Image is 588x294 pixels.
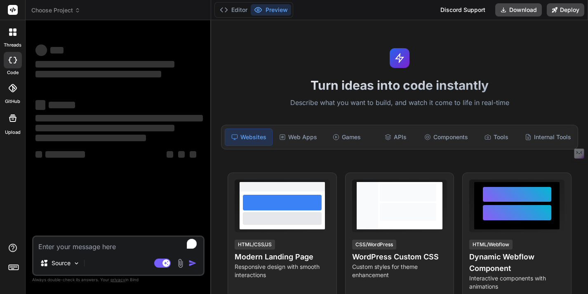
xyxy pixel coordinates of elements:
[49,102,75,108] span: ‌
[421,128,471,146] div: Components
[352,251,447,263] h4: WordPress Custom CSS
[235,240,275,250] div: HTML/CSS/JS
[190,151,196,158] span: ‌
[435,3,490,16] div: Discord Support
[473,128,520,146] div: Tools
[495,3,542,16] button: Download
[167,151,173,158] span: ‌
[35,151,42,158] span: ‌
[235,263,330,279] p: Responsive design with smooth interactions
[50,47,64,54] span: ‌
[35,44,47,56] span: ‌
[35,115,203,121] span: ‌
[35,125,174,131] span: ‌
[73,260,80,267] img: Pick Models
[225,128,273,146] div: Websites
[372,128,419,146] div: APIs
[352,263,447,279] p: Custom styles for theme enhancement
[32,276,205,284] p: Always double-check its answers. Your in Bind
[547,3,584,16] button: Deploy
[5,129,21,136] label: Upload
[522,128,574,146] div: Internal Tools
[188,259,197,267] img: icon
[7,69,19,76] label: code
[33,237,203,252] textarea: To enrich screen reader interactions, please activate Accessibility in Grammarly extension settings
[52,259,71,267] p: Source
[216,78,583,93] h1: Turn ideas into code instantly
[352,240,396,250] div: CSS/WordPress
[469,251,564,274] h4: Dynamic Webflow Component
[216,4,251,16] button: Editor
[31,6,80,14] span: Choose Project
[35,135,146,141] span: ‌
[35,100,45,110] span: ‌
[251,4,291,16] button: Preview
[178,151,185,158] span: ‌
[5,98,20,105] label: GitHub
[274,128,321,146] div: Web Apps
[216,98,583,108] p: Describe what you want to build, and watch it come to life in real-time
[35,61,174,68] span: ‌
[235,251,330,263] h4: Modern Landing Page
[469,240,513,250] div: HTML/Webflow
[45,151,85,158] span: ‌
[469,274,564,291] p: Interactive components with animations
[35,71,161,77] span: ‌
[176,259,185,268] img: attachment
[111,277,125,282] span: privacy
[4,42,21,49] label: threads
[323,128,370,146] div: Games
